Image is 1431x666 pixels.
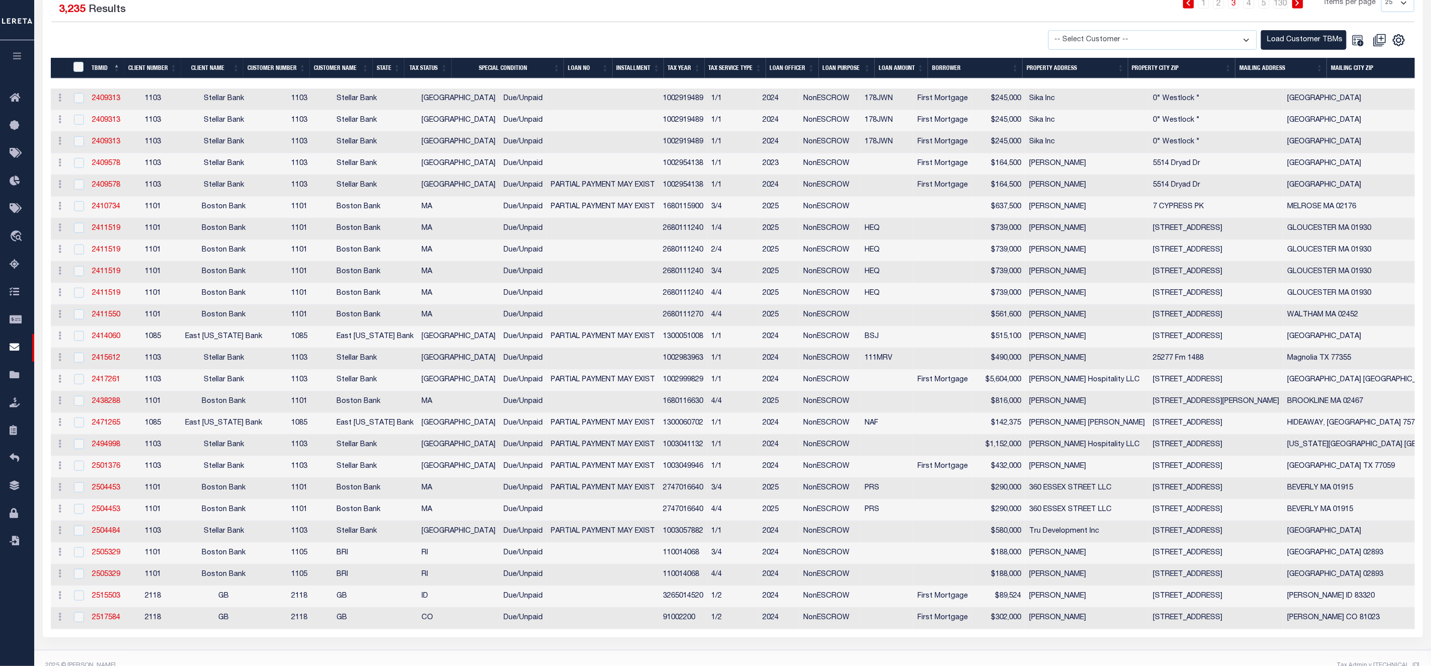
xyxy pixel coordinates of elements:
td: 2025 [759,283,799,305]
span: Due/Unpaid [503,117,543,124]
td: East [US_STATE] Bank [332,413,417,435]
span: 1103 [145,95,161,102]
span: Due/Unpaid [503,182,543,189]
span: 1085 [145,333,161,340]
a: 2409313 [92,138,120,145]
span: Stellar Bank [204,95,244,102]
td: $164,500 [972,175,1025,197]
td: NonESCROW [799,175,861,197]
td: [PERSON_NAME] [1025,197,1149,218]
span: Stellar Bank [204,355,244,362]
td: 2680111240 [659,240,707,262]
td: First Mortgage [913,132,972,153]
td: BSJ [861,326,913,348]
a: 2438288 [92,398,120,405]
td: 1002954138 [659,153,707,175]
span: 1103 [291,160,307,167]
span: 1101 [145,268,161,275]
td: First Mortgage [913,370,972,391]
td: [GEOGRAPHIC_DATA] [417,132,499,153]
td: East [US_STATE] Bank [332,326,417,348]
span: Due/Unpaid [503,268,543,275]
span: 1101 [145,203,161,210]
th: Tax Status: activate to sort column ascending [404,58,452,78]
span: Boston Bank [202,398,245,405]
span: Boston Bank [202,290,245,297]
span: 1101 [145,398,161,405]
td: 1300051008 [659,326,707,348]
td: 2680111240 [659,262,707,283]
td: Stellar Bank [332,370,417,391]
th: LOAN PURPOSE: activate to sort column ascending [819,58,875,78]
td: NonESCROW [799,197,861,218]
td: 1/1 [707,110,759,132]
td: [PERSON_NAME] [1025,326,1149,348]
span: 1101 [145,225,161,232]
th: Tax Year: activate to sort column ascending [664,58,705,78]
td: NonESCROW [799,218,861,240]
td: 1002919489 [659,132,707,153]
a: 2411519 [92,246,120,254]
td: $739,000 [972,283,1025,305]
td: 178JWN [861,132,913,153]
a: 2409578 [92,160,120,167]
th: Customer Name: activate to sort column ascending [310,58,373,78]
td: Sika Inc [1025,89,1149,110]
span: 1103 [145,376,161,383]
td: $245,000 [972,110,1025,132]
span: 1101 [291,290,307,297]
th: STATE: activate to sort column ascending [373,58,404,78]
span: 1101 [145,311,161,318]
td: 1/4 [707,218,759,240]
td: [GEOGRAPHIC_DATA] [417,326,499,348]
span: 1101 [291,268,307,275]
td: [PERSON_NAME] [1025,218,1149,240]
td: 1002954138 [659,175,707,197]
td: First Mortgage [913,89,972,110]
td: [GEOGRAPHIC_DATA] [417,89,499,110]
th: BORROWER: activate to sort column ascending [928,58,1023,78]
td: 1/1 [707,89,759,110]
td: [PERSON_NAME] [1025,348,1149,370]
td: [STREET_ADDRESS] [1149,240,1283,262]
td: NonESCROW [799,262,861,283]
td: HEQ [861,240,913,262]
span: East [US_STATE] Bank [185,333,262,340]
td: Boston Bank [332,197,417,218]
td: 1/1 [707,413,759,435]
td: 3/4 [707,197,759,218]
a: 2414060 [92,333,120,340]
td: [STREET_ADDRESS] [1149,283,1283,305]
td: 1680115900 [659,197,707,218]
td: 178JWN [861,89,913,110]
th: LOAN NO: activate to sort column ascending [564,58,612,78]
td: 1002919489 [659,110,707,132]
span: PARTIAL PAYMENT MAY EXIST [551,182,655,189]
td: 3/4 [707,262,759,283]
td: 2025 [759,218,799,240]
span: 1103 [291,355,307,362]
td: $490,000 [972,348,1025,370]
span: Due/Unpaid [503,420,543,427]
td: MA [417,305,499,326]
button: Load Customer TBMs [1261,30,1346,50]
td: First Mortgage [913,175,972,197]
a: 2504453 [92,484,120,491]
a: 2409313 [92,117,120,124]
span: Due/Unpaid [503,225,543,232]
a: 2504453 [92,506,120,513]
th: Customer Number: activate to sort column ascending [243,58,310,78]
td: 2024 [759,413,799,435]
th: Property City Zip: activate to sort column ascending [1128,58,1236,78]
td: [GEOGRAPHIC_DATA] [417,370,499,391]
td: HEQ [861,283,913,305]
td: [PERSON_NAME] [1025,283,1149,305]
td: $142,375 [972,413,1025,435]
td: [PERSON_NAME] [1025,153,1149,175]
td: [STREET_ADDRESS][PERSON_NAME] [1149,391,1283,413]
td: First Mortgage [913,153,972,175]
td: HEQ [861,218,913,240]
td: $637,500 [972,197,1025,218]
td: [STREET_ADDRESS] [1149,218,1283,240]
td: NonESCROW [799,132,861,153]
